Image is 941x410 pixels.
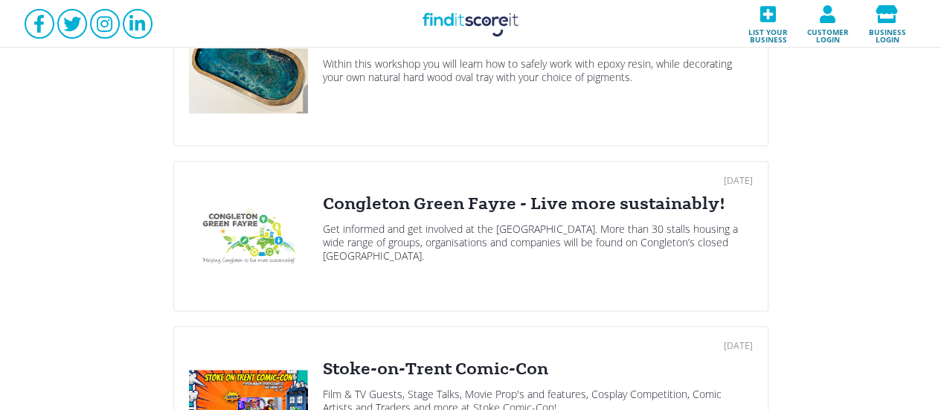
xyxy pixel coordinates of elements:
[323,57,753,84] div: Within this workshop you will learn how to safely work with epoxy resin, while decorating your ow...
[323,176,753,185] div: [DATE]
[803,23,853,43] span: Customer login
[323,222,753,263] div: Get informed and get involved at the [GEOGRAPHIC_DATA]. More than 30 stalls housing a wide range ...
[323,358,753,380] div: Stoke-on-Trent Comic-Con
[743,23,794,43] span: List your business
[798,1,858,48] a: Customer login
[323,342,753,350] div: [DATE]
[739,1,798,48] a: List your business
[323,193,753,215] div: Congleton Green Fayre - Live more sustainably!
[858,1,917,48] a: Business login
[173,161,768,311] a: [DATE]Congleton Green Fayre - Live more sustainably!Get informed and get involved at the [GEOGRAP...
[862,23,913,43] span: Business login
